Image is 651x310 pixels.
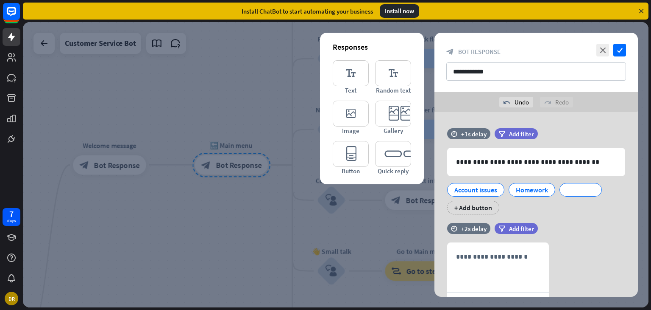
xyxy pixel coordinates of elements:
div: Redo [540,97,573,107]
div: + Add button [447,201,499,214]
span: Add filter [509,130,534,138]
i: filter [498,225,505,232]
i: close [596,44,609,56]
div: DR [5,292,18,305]
i: undo [504,99,510,106]
i: time [451,225,457,231]
div: 7 [9,210,14,218]
i: block_bot_response [446,48,454,56]
div: days [7,218,16,224]
div: Undo [499,97,533,107]
i: filter [498,131,505,137]
a: 7 days [3,208,20,226]
div: +1s delay [461,130,487,138]
div: Install ChatBot to start automating your business [242,7,373,15]
span: Bot Response [458,48,501,56]
i: time [451,131,457,137]
button: Open LiveChat chat widget [7,3,32,29]
i: check [613,44,626,56]
div: Homework [516,183,548,196]
div: Account issues [454,183,497,196]
div: +2s delay [461,225,487,233]
i: redo [544,99,551,106]
div: Install now [380,4,419,18]
span: Add filter [509,225,534,233]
